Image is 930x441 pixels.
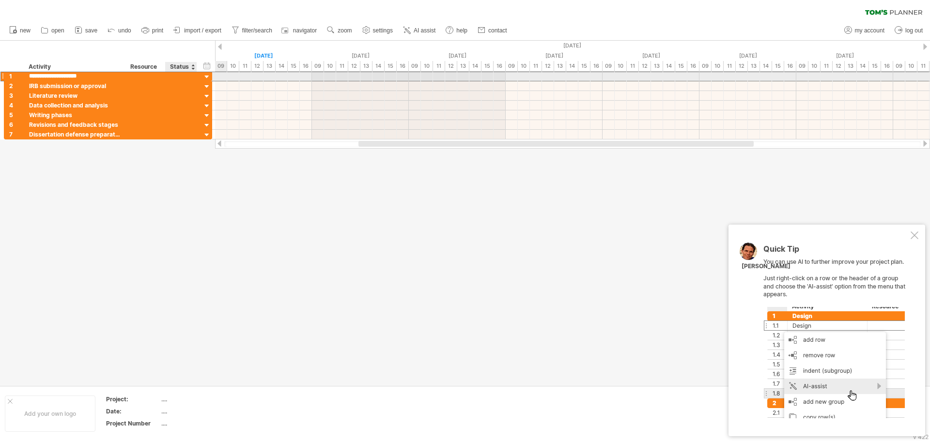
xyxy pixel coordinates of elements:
div: Activity [29,62,120,72]
div: Wednesday, 15 October 2025 [699,51,796,61]
div: 13 [263,61,276,71]
div: 11 [821,61,833,71]
div: 09 [312,61,324,71]
div: Literature review [29,91,121,100]
a: print [139,24,166,37]
div: 16 [687,61,699,71]
div: 7 [9,130,24,139]
div: 11 [336,61,348,71]
div: 16 [590,61,603,71]
div: 15 [288,61,300,71]
div: .... [161,395,243,403]
span: open [51,27,64,34]
div: 12 [833,61,845,71]
a: log out [892,24,926,37]
span: settings [373,27,393,34]
div: 10 [324,61,336,71]
div: 09 [603,61,615,71]
a: import / export [171,24,224,37]
div: 12 [639,61,651,71]
div: Sunday, 12 October 2025 [409,51,506,61]
div: 10 [712,61,724,71]
a: contact [475,24,510,37]
div: 14 [372,61,385,71]
span: AI assist [414,27,435,34]
div: Add your own logo [5,395,95,432]
div: 2 [9,81,24,91]
a: open [38,24,67,37]
span: contact [488,27,507,34]
div: Quick Tip [763,245,909,258]
span: navigator [293,27,317,34]
span: print [152,27,163,34]
div: 09 [215,61,227,71]
div: .... [161,407,243,415]
a: undo [105,24,134,37]
div: 10 [615,61,627,71]
div: 09 [699,61,712,71]
div: 13 [748,61,760,71]
div: Tuesday, 14 October 2025 [603,51,699,61]
a: zoom [325,24,355,37]
div: 11 [239,61,251,71]
div: Status [170,62,191,72]
div: IRB submission or approval [29,81,121,91]
div: 15 [481,61,494,71]
a: help [443,24,470,37]
a: new [7,24,33,37]
div: 10 [808,61,821,71]
div: 10 [421,61,433,71]
div: 11 [433,61,445,71]
span: filter/search [242,27,272,34]
div: 10 [227,61,239,71]
div: [PERSON_NAME] [742,262,790,271]
div: Dissertation defense preparation [29,130,121,139]
div: Saturday, 11 October 2025 [312,51,409,61]
div: You can use AI to further improve your project plan. Just right-click on a row or the header of a... [763,245,909,418]
div: 15 [385,61,397,71]
a: navigator [280,24,320,37]
div: Thursday, 16 October 2025 [796,51,893,61]
div: 11 [530,61,542,71]
div: 14 [760,61,772,71]
div: 13 [360,61,372,71]
div: 11 [724,61,736,71]
span: import / export [184,27,221,34]
div: 09 [409,61,421,71]
div: Project Number [106,419,159,427]
a: settings [360,24,396,37]
span: my account [855,27,884,34]
div: 12 [542,61,554,71]
div: 16 [494,61,506,71]
span: undo [118,27,131,34]
div: 10 [905,61,917,71]
span: log out [905,27,923,34]
a: filter/search [229,24,275,37]
div: 11 [627,61,639,71]
div: 09 [796,61,808,71]
div: 16 [397,61,409,71]
div: 14 [469,61,481,71]
div: 13 [651,61,663,71]
div: Project: [106,395,159,403]
div: Date: [106,407,159,415]
div: 16 [881,61,893,71]
div: 12 [251,61,263,71]
div: 14 [857,61,869,71]
div: Monday, 13 October 2025 [506,51,603,61]
div: 13 [845,61,857,71]
div: 15 [675,61,687,71]
a: save [72,24,100,37]
div: 3 [9,91,24,100]
span: zoom [338,27,352,34]
div: 12 [348,61,360,71]
div: 16 [784,61,796,71]
div: 13 [554,61,566,71]
div: 14 [663,61,675,71]
div: 15 [869,61,881,71]
a: AI assist [401,24,438,37]
div: 5 [9,110,24,120]
div: Data collection and analysis [29,101,121,110]
div: 1 [9,72,24,81]
div: 12 [736,61,748,71]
